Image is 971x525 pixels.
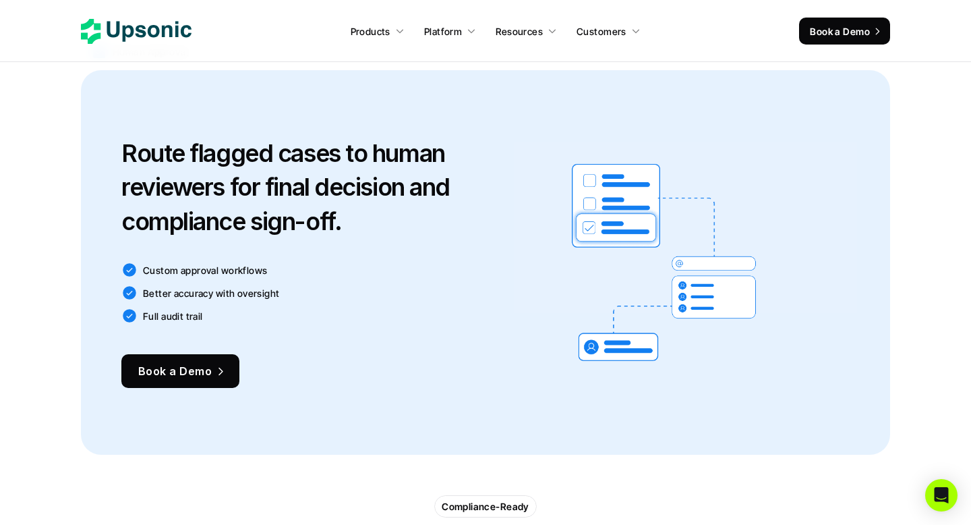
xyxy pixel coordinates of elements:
p: Products [351,24,390,38]
p: Compliance-Ready [442,499,529,514]
div: Open Intercom Messenger [925,479,958,512]
a: Products [343,19,413,43]
p: Book a Demo [138,362,212,381]
p: Customers [577,24,626,38]
p: Full audit trail [143,309,203,323]
p: Custom approval workflows [143,263,268,277]
a: Book a Demo [121,354,239,388]
h3: Route flagged cases to human reviewers for final decision and compliance sign-off. [121,136,479,238]
p: Platform [424,24,462,38]
p: Better accuracy with oversight [143,286,280,300]
p: Book a Demo [810,24,870,38]
p: Resources [496,24,543,38]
